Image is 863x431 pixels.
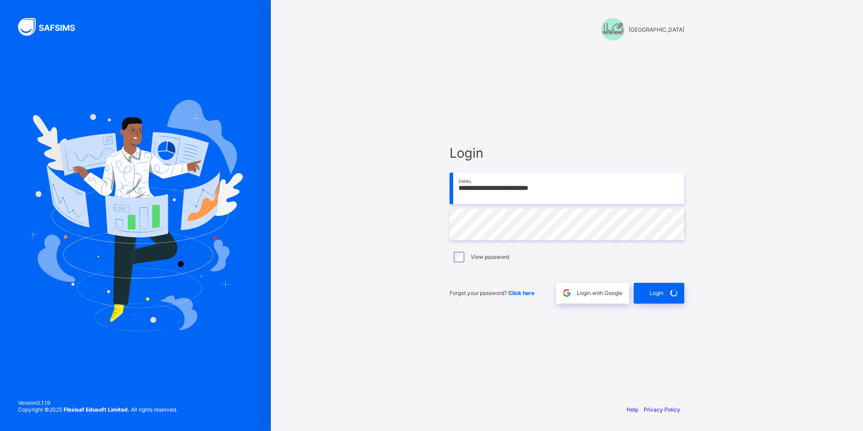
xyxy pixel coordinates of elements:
span: Login with Google [577,290,622,296]
label: View password [471,253,509,260]
img: SAFSIMS Logo [18,18,86,36]
span: [GEOGRAPHIC_DATA] [629,26,684,33]
a: Click here [508,290,534,296]
strong: Flexisaf Edusoft Limited. [64,406,130,413]
img: google.396cfc9801f0270233282035f929180a.svg [561,288,572,298]
span: Copyright © 2025 All rights reserved. [18,406,177,413]
img: Hero Image [28,100,243,331]
a: Privacy Policy [644,406,680,413]
a: Help [626,406,638,413]
span: Login [650,290,663,296]
span: Login [450,145,684,161]
span: Forgot your password? [450,290,534,296]
span: Version 0.1.19 [18,399,177,406]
